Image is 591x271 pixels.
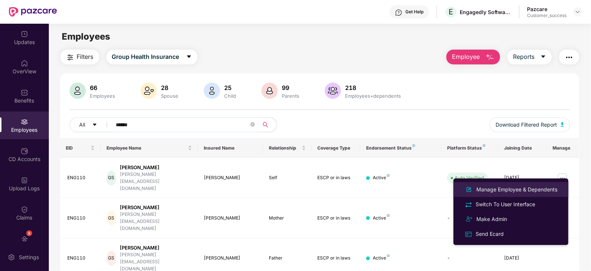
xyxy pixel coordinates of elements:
th: Manage [547,138,580,158]
th: Relationship [263,138,312,158]
div: [PERSON_NAME] [120,244,192,251]
div: ENG110 [68,215,95,222]
img: svg+xml;base64,PHN2ZyB4bWxucz0iaHR0cDovL3d3dy53My5vcmcvMjAwMC9zdmciIHdpZHRoPSIyNCIgaGVpZ2h0PSIyNC... [465,201,473,209]
img: svg+xml;base64,PHN2ZyB4bWxucz0iaHR0cDovL3d3dy53My5vcmcvMjAwMC9zdmciIHhtbG5zOnhsaW5rPSJodHRwOi8vd3... [465,185,473,194]
div: Spouse [160,93,180,99]
th: Joining Date [498,138,547,158]
span: Filters [77,52,94,61]
div: [PERSON_NAME] [120,204,192,211]
img: svg+xml;base64,PHN2ZyB4bWxucz0iaHR0cDovL3d3dy53My5vcmcvMjAwMC9zdmciIHdpZHRoPSIyNCIgaGVpZ2h0PSIyNC... [66,53,75,62]
div: [PERSON_NAME] [120,164,192,171]
span: search [259,122,273,128]
span: caret-down [540,54,546,60]
button: Group Health Insurancecaret-down [107,50,197,64]
button: Download Filtered Report [490,117,570,132]
button: Employee [446,50,500,64]
div: Send Ecard [474,230,505,238]
span: Employees [62,31,110,42]
div: Platform Status [447,145,492,151]
div: Self [269,174,306,181]
img: svg+xml;base64,PHN2ZyB4bWxucz0iaHR0cDovL3d3dy53My5vcmcvMjAwMC9zdmciIHdpZHRoPSIyNCIgaGVpZ2h0PSIyNC... [565,53,574,62]
span: Relationship [269,145,300,151]
div: Endorsement Status [366,145,435,151]
div: 28 [160,84,180,91]
div: [PERSON_NAME] [204,215,257,222]
div: Customer_success [527,13,567,19]
div: ESCP or in laws [318,174,355,181]
div: 99 [281,84,301,91]
div: [PERSON_NAME][EMAIL_ADDRESS][DOMAIN_NAME] [120,171,192,192]
img: svg+xml;base64,PHN2ZyB4bWxucz0iaHR0cDovL3d3dy53My5vcmcvMjAwMC9zdmciIHdpZHRoPSIyNCIgaGVpZ2h0PSIyNC... [465,215,473,224]
img: svg+xml;base64,PHN2ZyBpZD0iRW1wbG95ZWVzIiB4bWxucz0iaHR0cDovL3d3dy53My5vcmcvMjAwMC9zdmciIHdpZHRoPS... [21,118,28,126]
div: Manage Employee & Dependents [475,185,559,194]
img: svg+xml;base64,PHN2ZyBpZD0iVXBsb2FkX0xvZ3MiIGRhdGEtbmFtZT0iVXBsb2FkIExvZ3MiIHhtbG5zPSJodHRwOi8vd3... [21,177,28,184]
img: svg+xml;base64,PHN2ZyB4bWxucz0iaHR0cDovL3d3dy53My5vcmcvMjAwMC9zdmciIHhtbG5zOnhsaW5rPSJodHRwOi8vd3... [325,83,341,99]
img: svg+xml;base64,PHN2ZyB4bWxucz0iaHR0cDovL3d3dy53My5vcmcvMjAwMC9zdmciIHhtbG5zOnhsaW5rPSJodHRwOi8vd3... [204,83,220,99]
span: Reports [513,52,534,61]
img: svg+xml;base64,PHN2ZyBpZD0iSG9tZSIgeG1sbnM9Imh0dHA6Ly93d3cudzMub3JnLzIwMDAvc3ZnIiB3aWR0aD0iMjAiIG... [21,60,28,67]
img: svg+xml;base64,PHN2ZyB4bWxucz0iaHR0cDovL3d3dy53My5vcmcvMjAwMC9zdmciIHdpZHRoPSIxNiIgaGVpZ2h0PSIxNi... [465,230,473,238]
span: Group Health Insurance [112,52,179,61]
div: ESCP or in laws [318,215,355,222]
span: EID [66,145,90,151]
img: svg+xml;base64,PHN2ZyBpZD0iU2V0dGluZy0yMHgyMCIgeG1sbnM9Imh0dHA6Ly93d3cudzMub3JnLzIwMDAvc3ZnIiB3aW... [8,254,15,261]
div: ENG110 [68,255,95,262]
img: svg+xml;base64,PHN2ZyBpZD0iRHJvcGRvd24tMzJ4MzIiIHhtbG5zPSJodHRwOi8vd3d3LnczLm9yZy8yMDAwL3N2ZyIgd2... [575,9,581,15]
div: [PERSON_NAME] [204,255,257,262]
div: ENG110 [68,174,95,181]
td: - [441,198,498,238]
img: svg+xml;base64,PHN2ZyBpZD0iQ2xhaW0iIHhtbG5zPSJodHRwOi8vd3d3LnczLm9yZy8yMDAwL3N2ZyIgd2lkdGg9IjIwIi... [21,206,28,213]
img: svg+xml;base64,PHN2ZyB4bWxucz0iaHR0cDovL3d3dy53My5vcmcvMjAwMC9zdmciIHhtbG5zOnhsaW5rPSJodHRwOi8vd3... [561,122,564,127]
div: [DATE] [504,174,541,181]
div: Child [223,93,238,99]
img: manageButton [557,172,568,184]
img: svg+xml;base64,PHN2ZyBpZD0iRW5kb3JzZW1lbnRzIiB4bWxucz0iaHR0cDovL3d3dy53My5vcmcvMjAwMC9zdmciIHdpZH... [21,235,28,242]
img: svg+xml;base64,PHN2ZyB4bWxucz0iaHR0cDovL3d3dy53My5vcmcvMjAwMC9zdmciIHhtbG5zOnhsaW5rPSJodHRwOi8vd3... [261,83,278,99]
div: 8 [26,230,32,236]
img: svg+xml;base64,PHN2ZyB4bWxucz0iaHR0cDovL3d3dy53My5vcmcvMjAwMC9zdmciIHhtbG5zOnhsaW5rPSJodHRwOi8vd3... [141,83,157,99]
img: New Pazcare Logo [9,7,57,17]
img: svg+xml;base64,PHN2ZyBpZD0iSGVscC0zMngzMiIgeG1sbnM9Imh0dHA6Ly93d3cudzMub3JnLzIwMDAvc3ZnIiB3aWR0aD... [395,9,402,16]
div: GS [107,211,116,225]
div: Switch To User Interface [474,200,537,208]
button: Reportscaret-down [507,50,552,64]
div: [DATE] [504,255,541,262]
span: caret-down [186,54,192,60]
div: Active [373,174,390,181]
div: [PERSON_NAME] [204,174,257,181]
div: Make Admin [475,215,509,223]
div: Father [269,255,306,262]
span: close-circle [250,122,255,127]
img: svg+xml;base64,PHN2ZyB4bWxucz0iaHR0cDovL3d3dy53My5vcmcvMjAwMC9zdmciIHdpZHRoPSI4IiBoZWlnaHQ9IjgiIH... [387,174,390,177]
div: Pazcare [527,6,567,13]
div: 66 [89,84,117,91]
div: Employees [89,93,117,99]
div: GS [107,251,116,266]
span: Employee Name [107,145,186,151]
img: svg+xml;base64,PHN2ZyB4bWxucz0iaHR0cDovL3d3dy53My5vcmcvMjAwMC9zdmciIHdpZHRoPSI4IiBoZWlnaHQ9IjgiIH... [387,214,390,217]
img: svg+xml;base64,PHN2ZyBpZD0iQ0RfQWNjb3VudHMiIGRhdGEtbmFtZT0iQ0QgQWNjb3VudHMiIHhtbG5zPSJodHRwOi8vd3... [21,147,28,155]
img: svg+xml;base64,PHN2ZyB4bWxucz0iaHR0cDovL3d3dy53My5vcmcvMjAwMC9zdmciIHdpZHRoPSI4IiBoZWlnaHQ9IjgiIH... [412,144,415,147]
div: Get Help [405,9,423,15]
div: ESCP or in laws [318,255,355,262]
img: svg+xml;base64,PHN2ZyBpZD0iVXBkYXRlZCIgeG1sbnM9Imh0dHA6Ly93d3cudzMub3JnLzIwMDAvc3ZnIiB3aWR0aD0iMj... [21,30,28,38]
div: 218 [344,84,403,91]
div: Employees+dependents [344,93,403,99]
div: Mother [269,215,306,222]
img: svg+xml;base64,PHN2ZyB4bWxucz0iaHR0cDovL3d3dy53My5vcmcvMjAwMC9zdmciIHhtbG5zOnhsaW5rPSJodHRwOi8vd3... [70,83,86,99]
th: EID [60,138,101,158]
span: Employee [452,52,480,61]
div: Active [373,255,390,262]
th: Employee Name [101,138,198,158]
span: Download Filtered Report [496,121,557,129]
div: Active [373,215,390,222]
div: Parents [281,93,301,99]
span: close-circle [250,121,255,128]
button: Filters [60,50,99,64]
div: Auto Verified [455,174,484,181]
span: E [449,7,453,16]
img: svg+xml;base64,PHN2ZyB4bWxucz0iaHR0cDovL3d3dy53My5vcmcvMjAwMC9zdmciIHdpZHRoPSI4IiBoZWlnaHQ9IjgiIH... [483,144,486,147]
div: 25 [223,84,238,91]
div: Settings [17,254,41,261]
span: caret-down [92,122,97,128]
